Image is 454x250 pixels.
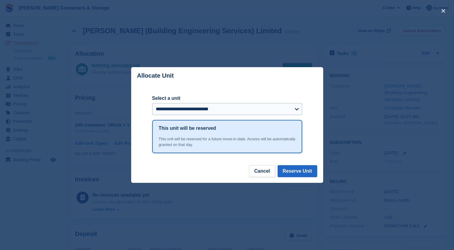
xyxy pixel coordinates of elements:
[159,136,296,148] div: This unit will be reserved for a future move-in date. Access will be automatically granted on tha...
[278,165,317,177] button: Reserve Unit
[249,165,275,177] button: Cancel
[159,125,216,132] h1: This unit will be reserved
[438,6,448,16] button: close
[137,72,174,79] p: Allocate Unit
[152,95,302,102] label: Select a unit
